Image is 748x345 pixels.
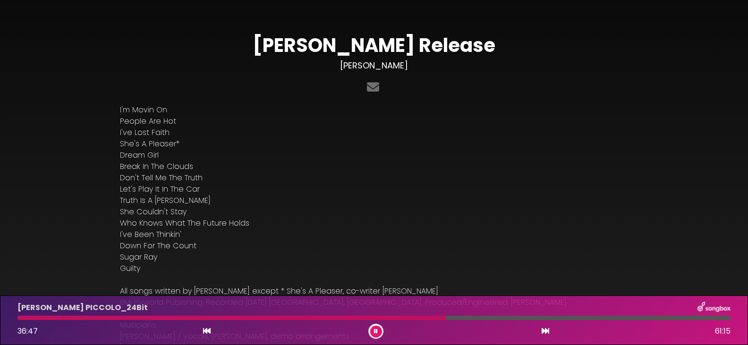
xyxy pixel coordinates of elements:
[120,172,628,184] p: Don't Tell Me The Truth
[120,34,628,57] h1: [PERSON_NAME] Release
[120,116,628,127] p: People Are Hot
[120,195,628,206] p: Truth Is A [PERSON_NAME]
[120,60,628,71] h3: [PERSON_NAME]
[120,229,628,240] p: I've Been Thinkin'
[715,326,731,337] span: 61:15
[120,263,628,274] p: Guilty
[120,218,628,229] p: Who Knows What The Future Holds
[120,150,628,161] p: Dream Girl
[17,326,38,337] span: 36:47
[120,206,628,218] p: She Couldn't Stay
[120,161,628,172] p: Break In The Clouds
[120,104,628,116] p: I'm Movin On
[120,127,628,138] p: I've Lost Faith
[697,302,731,314] img: songbox-logo-white.png
[17,302,148,313] p: [PERSON_NAME] PICCOLO_24Bit
[120,286,628,297] p: All songs written by [PERSON_NAME] except * She's A Pleaser, co-writer [PERSON_NAME]
[120,184,628,195] p: Let's Play It In The Car
[120,240,628,252] p: Down For The Count
[120,138,628,150] p: She's A Pleaser*
[120,252,628,263] p: Sugar Ray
